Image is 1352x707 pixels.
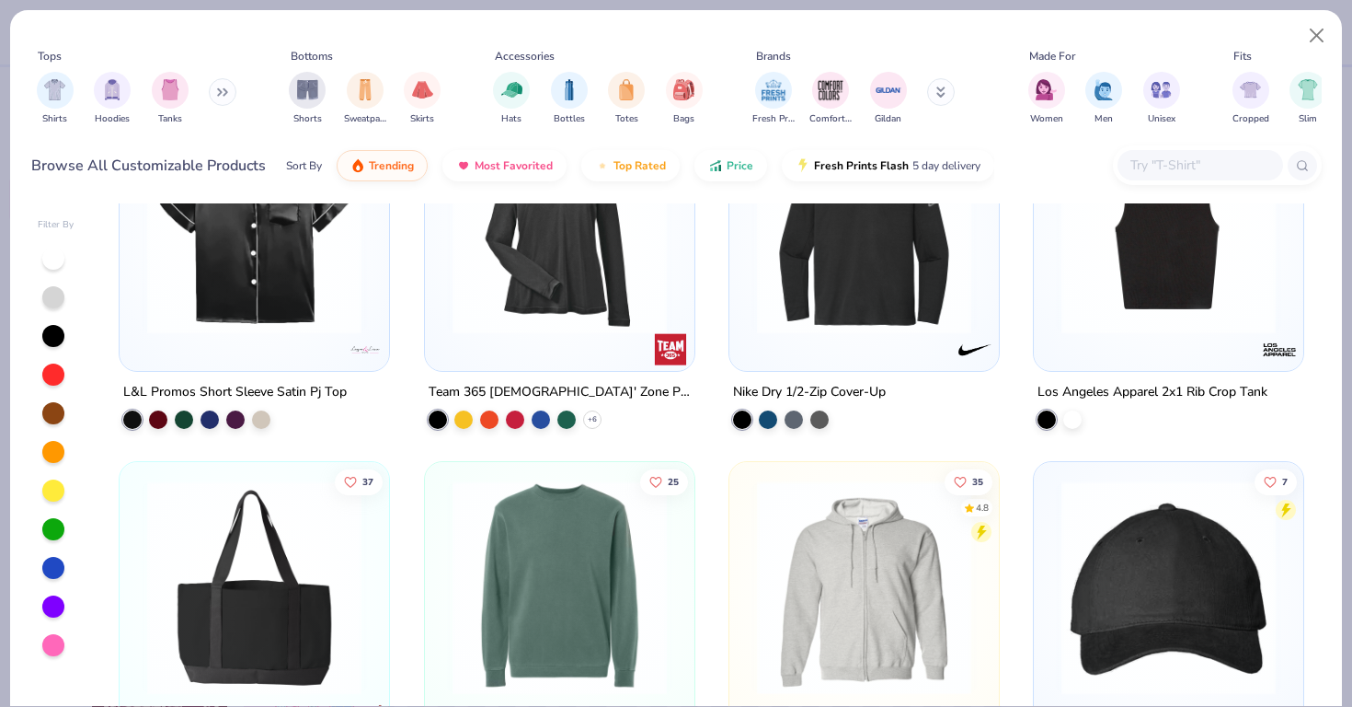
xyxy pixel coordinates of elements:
img: trending.gif [350,158,365,173]
img: most_fav.gif [456,158,471,173]
button: filter button [289,72,326,126]
img: Women Image [1036,79,1057,100]
button: filter button [493,72,530,126]
span: 37 [362,477,373,486]
span: Price [727,158,753,173]
span: Sweatpants [344,112,386,126]
img: Fresh Prints Image [760,76,787,104]
img: Shorts Image [297,79,318,100]
button: Fresh Prints Flash5 day delivery [782,150,994,181]
button: filter button [608,72,645,126]
div: Brands [756,48,791,64]
img: 73d03e47-a93e-4a13-87e0-d2d5759a658e [1052,481,1285,695]
img: Bottles Image [559,79,579,100]
img: Skirts Image [412,79,433,100]
span: Bottles [554,112,585,126]
span: Slim [1299,112,1317,126]
div: filter for Fresh Prints [752,72,795,126]
img: 64674480-623c-4178-8ddd-46b663587b77 [676,481,909,695]
img: ed10c60e-6ad1-430c-9632-00632a26fe3b [676,120,909,334]
span: Totes [615,112,638,126]
button: Top Rated [581,150,680,181]
img: 24e92d39-60ac-4e7c-be29-2e95d78d0b5f [138,481,371,695]
span: Top Rated [613,158,666,173]
button: filter button [1085,72,1122,126]
button: filter button [37,72,74,126]
span: Comfort Colors [809,112,852,126]
img: Slim Image [1298,79,1318,100]
div: L&L Promos Short Sleeve Satin Pj Top [123,381,347,404]
button: filter button [404,72,441,126]
div: filter for Hoodies [94,72,131,126]
img: Tanks Image [160,79,180,100]
button: filter button [1289,72,1326,126]
img: 2ed3d402-7dab-459e-b833-d658cb329dbe [443,481,676,695]
div: Nike Dry 1/2-Zip Cover-Up [733,381,886,404]
img: 2903429d-9fe8-4dc9-bd50-793b6ed510b8 [980,481,1213,695]
div: filter for Bottles [551,72,588,126]
button: filter button [551,72,588,126]
div: Team 365 [DEMOGRAPHIC_DATA]' Zone Performance Quarter-Zip [429,381,691,404]
div: Browse All Customizable Products [31,155,266,177]
img: Shirts Image [44,79,65,100]
div: filter for Skirts [404,72,441,126]
img: Hats Image [501,79,522,100]
button: filter button [344,72,386,126]
img: Unisex Image [1151,79,1172,100]
img: 7d24326c-c9c5-4841-bae4-e530e905f602 [748,481,980,695]
span: 5 day delivery [912,156,980,177]
span: Cropped [1232,112,1269,126]
div: Tops [38,48,62,64]
span: Shorts [293,112,322,126]
span: Hats [501,112,521,126]
div: filter for Slim [1289,72,1326,126]
button: filter button [1143,72,1180,126]
div: Fits [1233,48,1252,64]
button: Most Favorited [442,150,567,181]
button: filter button [870,72,907,126]
div: filter for Bags [666,72,703,126]
span: Men [1094,112,1113,126]
input: Try "T-Shirt" [1129,155,1270,176]
img: Hoodies Image [102,79,122,100]
span: 35 [972,477,983,486]
button: filter button [809,72,852,126]
button: filter button [1028,72,1065,126]
div: Made For [1029,48,1075,64]
img: Gildan Image [875,76,902,104]
div: filter for Women [1028,72,1065,126]
div: Los Angeles Apparel 2x1 Rib Crop Tank [1037,381,1267,404]
img: 62076582-93fb-429a-8793-93265f345e36 [980,120,1213,334]
button: filter button [152,72,189,126]
div: filter for Shorts [289,72,326,126]
span: Women [1030,112,1063,126]
div: Sort By [286,157,322,174]
button: Trending [337,150,428,181]
img: Men Image [1094,79,1114,100]
span: Tanks [158,112,182,126]
button: Like [945,469,992,494]
div: Bottoms [291,48,333,64]
img: Team 365 logo [652,331,689,368]
img: TopRated.gif [595,158,610,173]
span: Bags [673,112,694,126]
div: filter for Sweatpants [344,72,386,126]
div: Accessories [495,48,555,64]
button: Price [694,150,767,181]
span: Gildan [875,112,901,126]
img: Sweatpants Image [355,79,375,100]
div: filter for Shirts [37,72,74,126]
img: Bags Image [673,79,693,100]
img: Comfort Colors Image [817,76,844,104]
img: 122b5f97-c754-4bc0-9d54-47faf68b7695 [748,120,980,334]
span: Shirts [42,112,67,126]
div: Filter By [38,218,74,232]
img: Los Angeles Apparel logo [1261,331,1298,368]
span: Most Favorited [475,158,553,173]
button: filter button [94,72,131,126]
div: filter for Men [1085,72,1122,126]
span: 25 [667,477,678,486]
img: f46e2401-5d21-434e-8bbe-ac45bc501ce6 [138,120,371,334]
div: filter for Unisex [1143,72,1180,126]
img: L&L Promos logo [348,331,384,368]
